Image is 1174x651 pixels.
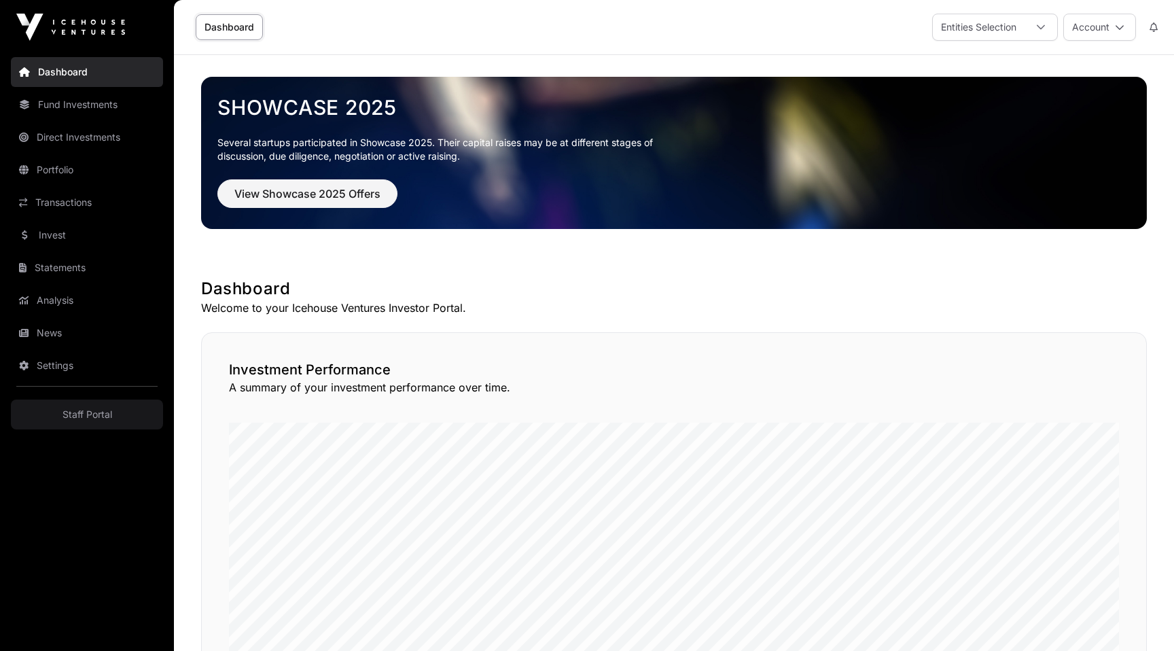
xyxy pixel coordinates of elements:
div: Entities Selection [933,14,1025,40]
a: Analysis [11,285,163,315]
p: A summary of your investment performance over time. [229,379,1119,395]
h1: Dashboard [201,278,1147,300]
a: Direct Investments [11,122,163,152]
iframe: Chat Widget [1106,586,1174,651]
button: View Showcase 2025 Offers [217,179,397,208]
a: Statements [11,253,163,283]
a: Dashboard [11,57,163,87]
a: Settings [11,351,163,381]
span: View Showcase 2025 Offers [234,186,380,202]
img: Showcase 2025 [201,77,1147,229]
button: Account [1063,14,1136,41]
a: Fund Investments [11,90,163,120]
a: Showcase 2025 [217,95,1131,120]
a: Transactions [11,188,163,217]
h2: Investment Performance [229,360,1119,379]
a: Invest [11,220,163,250]
p: Welcome to your Icehouse Ventures Investor Portal. [201,300,1147,316]
a: Portfolio [11,155,163,185]
p: Several startups participated in Showcase 2025. Their capital raises may be at different stages o... [217,136,674,163]
img: Icehouse Ventures Logo [16,14,125,41]
a: News [11,318,163,348]
a: View Showcase 2025 Offers [217,193,397,207]
a: Staff Portal [11,400,163,429]
a: Dashboard [196,14,263,40]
